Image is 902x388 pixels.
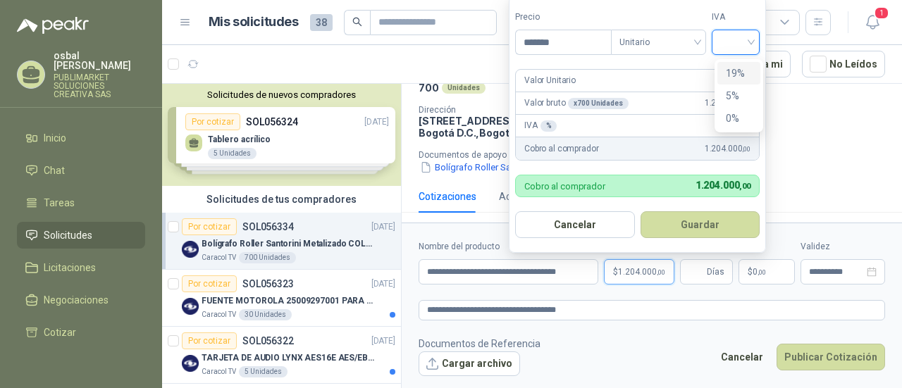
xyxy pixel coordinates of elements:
p: [STREET_ADDRESS] Bogotá D.C. , Bogotá D.C. [419,115,552,139]
div: Solicitudes de tus compradores [162,186,401,213]
button: Cancelar [713,344,771,370]
label: Precio [515,11,611,24]
span: Cotizar [44,325,76,340]
button: Bolígrafo Roller Santorini Metalizado COLOR MORADO.docx [419,160,682,175]
p: Caracol TV [202,309,236,320]
a: Negociaciones [17,287,145,313]
p: PUBLIMARKET SOLUCIONES CREATIVA SAS [54,73,145,99]
p: [DATE] [371,277,395,291]
p: Bolígrafo Roller Santorini Metalizado COLOR MORADO 1logo [202,237,377,251]
div: 5% [717,85,760,107]
span: Negociaciones [44,292,109,308]
span: Unitario [619,32,698,53]
span: ,00 [739,182,750,191]
div: 0% [717,107,760,130]
a: Cotizar [17,319,145,346]
div: Unidades [442,82,486,94]
div: 30 Unidades [239,309,292,320]
img: Company Logo [182,355,199,372]
a: Por cotizarSOL056322[DATE] Company LogoTARJETA DE AUDIO LYNX AES16E AES/EBU PCICaracol TV5 Unidades [162,327,401,384]
button: Publicar Cotización [777,344,885,370]
div: x 700 Unidades [568,98,628,109]
a: Por cotizarSOL056323[DATE] Company LogoFUENTE MOTOROLA 25009297001 PARA EP450Caracol TV30 Unidades [162,270,401,327]
p: Caracol TV [202,366,236,377]
div: 5% [726,88,752,104]
div: Cotizaciones [419,189,476,204]
span: 1.204.000 [696,180,750,191]
button: No Leídos [802,51,885,77]
div: 19% [726,65,752,81]
p: $ 0,00 [739,259,795,284]
button: Cargar archivo [419,351,520,377]
label: Flete [739,240,795,254]
img: Logo peakr [17,17,89,34]
div: 700 Unidades [239,252,296,263]
img: Company Logo [182,298,199,315]
span: ,00 [758,268,766,276]
div: Por cotizar [182,218,237,235]
div: 19% [717,62,760,85]
div: Actividad [499,189,540,204]
p: TARJETA DE AUDIO LYNX AES16E AES/EBU PCI [202,351,377,365]
label: Nombre del producto [419,240,598,254]
p: Caracol TV [202,252,236,263]
a: Chat [17,157,145,184]
p: SOL056323 [242,279,294,289]
p: Documentos de Referencia [419,336,540,351]
p: FUENTE MOTOROLA 25009297001 PARA EP450 [202,294,377,308]
div: Por cotizar [182,332,237,349]
p: SOL056334 [242,222,294,232]
div: Por cotizar [182,275,237,292]
span: 0 [753,268,766,276]
p: [DATE] [371,334,395,348]
p: SOL056322 [242,336,294,346]
a: Tareas [17,189,145,216]
span: 1.204.000 [705,96,750,110]
span: 1.204.000 [705,142,750,156]
p: [DATE] [371,220,395,234]
span: Chat [44,163,65,178]
a: Licitaciones [17,254,145,281]
span: Licitaciones [44,260,96,275]
a: Solicitudes [17,222,145,249]
button: 1 [860,10,885,35]
span: Inicio [44,130,66,146]
p: Cobro al comprador [524,182,605,191]
p: Dirección [419,105,552,115]
h1: Mis solicitudes [209,12,299,32]
div: % [540,120,557,132]
img: Company Logo [182,241,199,258]
p: Documentos de apoyo [419,150,896,160]
span: 1.204.000 [618,268,665,276]
p: Cobro al comprador [524,142,598,156]
span: Solicitudes [44,227,92,243]
span: $ [748,268,753,276]
span: ,00 [742,145,750,153]
span: ,00 [657,268,665,276]
label: IVA [712,11,760,24]
p: Valor Unitario [524,74,576,87]
p: Valor bruto [524,96,629,110]
p: 700 [419,82,439,94]
span: 1 [874,6,889,20]
p: $1.204.000,00 [604,259,674,284]
a: Inicio [17,125,145,151]
label: Validez [801,240,885,254]
button: Solicitudes de nuevos compradores [168,89,395,100]
button: Cancelar [515,211,635,238]
span: Días [707,260,724,284]
p: IVA [524,119,557,132]
a: Por cotizarSOL056334[DATE] Company LogoBolígrafo Roller Santorini Metalizado COLOR MORADO 1logoCa... [162,213,401,270]
div: 0% [726,111,752,126]
button: Guardar [641,211,760,238]
span: search [352,17,362,27]
div: Solicitudes de nuevos compradoresPor cotizarSOL056324[DATE] Tablero acrílico5 UnidadesPor cotizar... [162,84,401,186]
p: osbal [PERSON_NAME] [54,51,145,70]
span: 38 [310,14,333,31]
span: Tareas [44,195,75,211]
div: 5 Unidades [239,366,288,377]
